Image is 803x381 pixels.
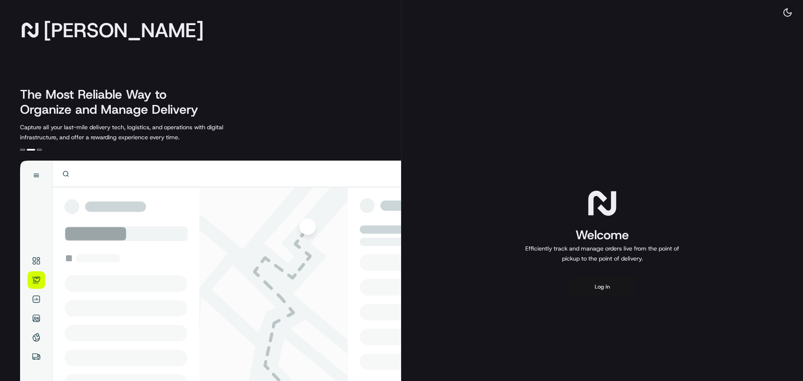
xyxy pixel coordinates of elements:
p: Efficiently track and manage orders live from the point of pickup to the point of delivery. [522,243,683,263]
span: [PERSON_NAME] [43,22,204,38]
h2: The Most Reliable Way to Organize and Manage Delivery [20,87,207,117]
p: Capture all your last-mile delivery tech, logistics, and operations with digital infrastructure, ... [20,122,261,142]
button: Log in [569,277,636,297]
h1: Welcome [522,227,683,243]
